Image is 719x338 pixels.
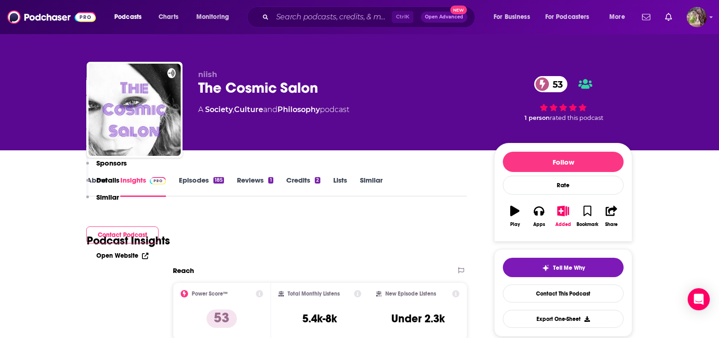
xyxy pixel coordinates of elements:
a: Similar [360,176,383,197]
button: open menu [190,10,241,24]
img: The Cosmic Salon [88,64,181,156]
h2: Reach [173,266,194,275]
a: Lists [333,176,347,197]
div: Play [510,222,520,227]
span: New [450,6,467,14]
button: open menu [487,10,542,24]
span: Ctrl K [392,11,413,23]
span: Open Advanced [425,15,463,19]
button: Follow [503,152,624,172]
span: Podcasts [114,11,141,24]
div: Open Intercom Messenger [688,288,710,310]
span: For Podcasters [545,11,589,24]
span: Logged in as MSanz [687,7,707,27]
button: Export One-Sheet [503,310,624,328]
button: tell me why sparkleTell Me Why [503,258,624,277]
img: Podchaser - Follow, Share and Rate Podcasts [7,8,96,26]
a: Show notifications dropdown [661,9,676,25]
button: open menu [539,10,603,24]
span: 1 person [525,114,550,121]
div: Apps [533,222,545,227]
p: 53 [206,309,237,328]
button: Play [503,200,527,233]
span: rated this podcast [550,114,603,121]
h3: Under 2.3k [391,312,445,326]
span: Tell Me Why [553,264,585,272]
div: Rate [503,176,624,195]
button: Show profile menu [687,7,707,27]
button: Open AdvancedNew [421,12,467,23]
p: Details [96,176,119,184]
div: 2 [315,177,320,184]
button: Bookmark [575,200,599,233]
div: 1 [268,177,273,184]
a: Credits2 [286,176,320,197]
button: open menu [603,10,636,24]
a: 53 [534,76,567,92]
span: 53 [543,76,567,92]
p: Similar [96,193,119,202]
img: User Profile [687,7,707,27]
a: Open Website [96,252,148,260]
button: Contact Podcast [86,226,159,243]
span: For Business [494,11,530,24]
span: Charts [159,11,178,24]
span: niish [198,70,217,79]
button: Details [86,176,119,193]
h2: Power Score™ [192,291,228,297]
a: Culture [234,105,263,114]
a: Charts [153,10,184,24]
div: A podcast [198,104,349,115]
h2: Total Monthly Listens [288,291,340,297]
div: Share [605,222,618,227]
div: 185 [213,177,224,184]
input: Search podcasts, credits, & more... [272,10,392,24]
img: tell me why sparkle [542,264,549,272]
span: and [263,105,277,114]
a: Philosophy [277,105,320,114]
h2: New Episode Listens [385,291,436,297]
button: Added [551,200,575,233]
div: Search podcasts, credits, & more... [256,6,484,28]
span: Monitoring [196,11,229,24]
div: 53 1 personrated this podcast [494,70,632,127]
div: Bookmark [577,222,598,227]
span: , [233,105,234,114]
a: Reviews1 [237,176,273,197]
h3: 5.4k-8k [302,312,337,326]
a: Contact This Podcast [503,285,624,302]
span: More [609,11,625,24]
a: Episodes185 [179,176,224,197]
div: Added [555,222,571,227]
a: Show notifications dropdown [638,9,654,25]
button: Apps [527,200,551,233]
a: Society [205,105,233,114]
button: Similar [86,193,119,210]
button: open menu [108,10,153,24]
button: Share [600,200,624,233]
